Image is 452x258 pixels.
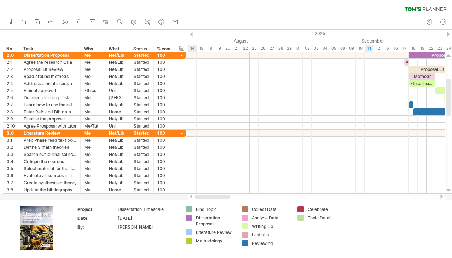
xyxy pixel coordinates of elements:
[197,45,205,52] div: Friday, 15 August 2025
[134,137,150,144] div: Started
[84,179,102,186] div: Me
[134,172,150,179] div: Started
[7,144,16,151] div: 3.2
[84,108,102,115] div: Me
[157,108,174,115] div: 100
[118,224,177,230] div: [PERSON_NAME]
[84,130,102,136] div: Me
[382,45,391,52] div: Monday, 15 September 2025
[7,116,16,122] div: 2.9
[109,165,126,172] div: Net/Lib
[134,144,150,151] div: Started
[84,80,102,87] div: Me
[109,172,126,179] div: Net/Lib
[252,206,290,212] div: Collect Data
[356,45,365,52] div: Wednesday, 10 September 2025
[24,165,77,172] div: Select material for the final Lit Review
[294,45,303,52] div: Monday, 1 September 2025
[157,94,174,101] div: 100
[7,137,16,144] div: 3.1
[308,215,346,221] div: Topic Detail
[435,45,444,52] div: Tuesday, 23 September 2025
[427,45,435,52] div: Monday, 22 September 2025
[24,130,77,136] div: Literature Review
[109,116,126,122] div: Net/Lib
[134,66,150,73] div: Started
[404,59,409,66] div: Agree RQs
[157,59,174,66] div: 100
[157,137,174,144] div: 100
[134,87,150,94] div: Started
[241,45,250,52] div: Friday, 22 August 2025
[109,151,126,158] div: Net/Lib
[409,73,435,80] div: Methods
[24,73,77,80] div: Read around methods
[84,151,102,158] div: Me
[109,137,126,144] div: Net/Lib
[252,232,290,238] div: Last bits
[157,158,174,165] div: 100
[308,206,346,212] div: Celebrate
[157,186,174,193] div: 100
[188,45,197,52] div: Thursday, 14 August 2025
[409,80,435,87] div: Ethical issues
[24,144,77,151] div: Define 3 main theories
[24,151,77,158] div: Search out journal sources
[303,45,312,52] div: Tuesday, 2 September 2025
[7,151,16,158] div: 3.3
[109,45,126,52] div: What's needed
[196,206,234,212] div: Find Topic
[118,206,177,212] div: Dissertation Timescale
[24,158,77,165] div: Critique the sources
[6,45,16,52] div: No
[214,45,223,52] div: Tuesday, 19 August 2025
[7,186,16,193] div: 3.8
[7,59,16,66] div: 2.1
[7,158,16,165] div: 3.4
[134,101,150,108] div: Started
[109,87,126,94] div: Uni
[24,101,77,108] div: Learn how to use the referencing in Word
[196,238,234,244] div: Methodology
[157,52,174,58] div: 100
[134,94,150,101] div: Started
[329,45,338,52] div: Friday, 5 September 2025
[109,158,126,165] div: Net/Lib
[24,116,77,122] div: Finalise the proposal
[109,144,126,151] div: Net/Lib
[7,123,16,129] div: 2.10
[157,87,174,94] div: 100
[24,179,77,186] div: Create synthesised theory
[157,144,174,151] div: 100
[7,165,16,172] div: 3.5
[373,45,382,52] div: Friday, 12 September 2025
[84,144,102,151] div: Me
[409,45,418,52] div: Thursday, 18 September 2025
[285,45,294,52] div: Friday, 29 August 2025
[250,45,259,52] div: Monday, 25 August 2025
[77,224,116,230] div: By:
[77,206,116,212] div: Project:
[134,52,150,58] div: Started
[84,116,102,122] div: Me
[109,179,126,186] div: Net/Lib
[84,101,102,108] div: Me
[109,80,126,87] div: Net/Lib
[418,45,427,52] div: Friday, 19 September 2025
[157,80,174,87] div: 100
[365,45,373,52] div: Thursday, 11 September 2025
[252,223,290,229] div: Writing Up
[84,59,102,66] div: Me
[84,137,102,144] div: Me
[320,45,329,52] div: Thursday, 4 September 2025
[24,108,77,115] div: Enter Refs and Bib data
[7,73,16,80] div: 2.3
[109,186,126,193] div: Home
[24,52,77,58] div: Dissertation Proposal
[84,45,101,52] div: Who
[157,151,174,158] div: 100
[391,45,400,52] div: Tuesday, 16 September 2025
[133,45,150,52] div: Status
[109,94,126,101] div: [PERSON_NAME]'s Pl
[109,59,126,66] div: Net/Lib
